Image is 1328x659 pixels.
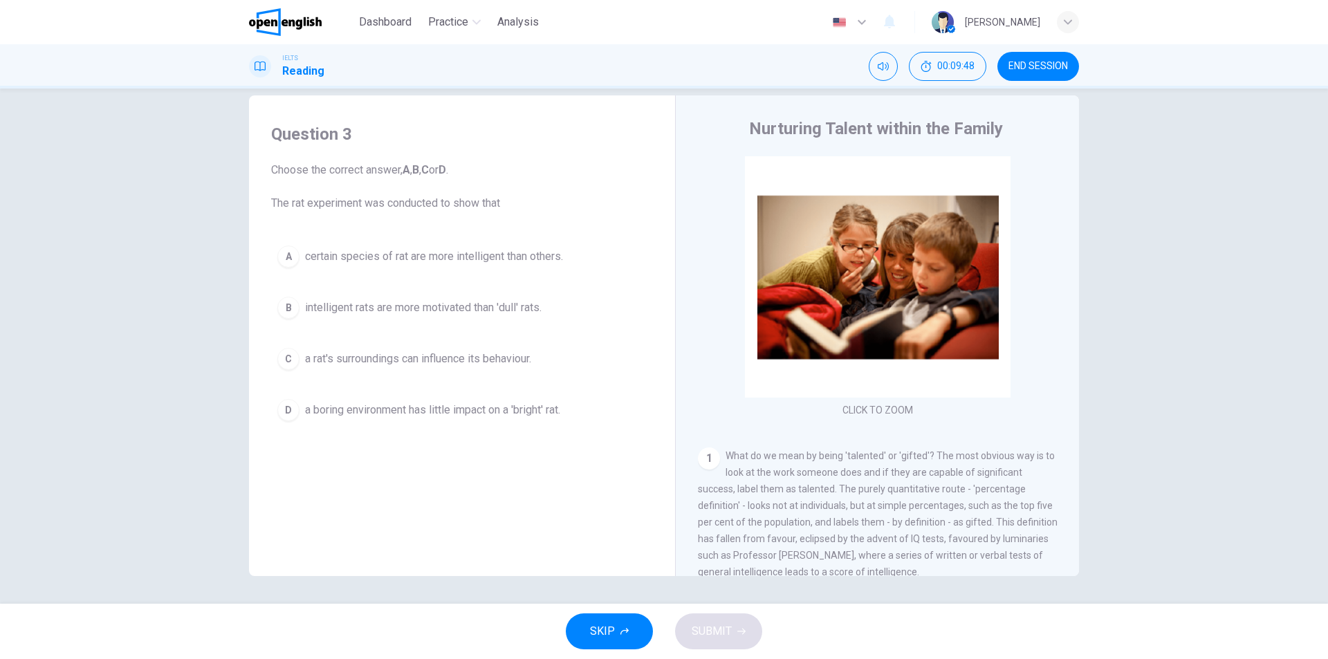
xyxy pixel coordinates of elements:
[359,14,412,30] span: Dashboard
[932,11,954,33] img: Profile picture
[305,351,531,367] span: a rat's surroundings can influence its behaviour.
[403,163,410,176] b: A
[590,622,615,641] span: SKIP
[305,402,560,418] span: a boring environment has little impact on a 'bright' rat.
[965,14,1040,30] div: [PERSON_NAME]
[282,53,298,63] span: IELTS
[698,450,1058,577] span: What do we mean by being 'talented' or 'gifted'? The most obvious way is to look at the work some...
[566,613,653,649] button: SKIP
[909,52,986,81] button: 00:09:48
[271,239,653,274] button: Acertain species of rat are more intelligent than others.
[271,123,653,145] h4: Question 3
[831,17,848,28] img: en
[277,348,299,370] div: C
[271,290,653,325] button: Bintelligent rats are more motivated than 'dull' rats.
[497,14,539,30] span: Analysis
[271,162,653,212] span: Choose the correct answer, , , or . The rat experiment was conducted to show that
[937,61,975,72] span: 00:09:48
[869,52,898,81] div: Mute
[271,342,653,376] button: Ca rat's surroundings can influence its behaviour.
[305,299,542,316] span: intelligent rats are more motivated than 'dull' rats.
[428,14,468,30] span: Practice
[271,393,653,427] button: Da boring environment has little impact on a 'bright' rat.
[421,163,429,176] b: C
[277,399,299,421] div: D
[353,10,417,35] button: Dashboard
[305,248,563,265] span: certain species of rat are more intelligent than others.
[277,297,299,319] div: B
[997,52,1079,81] button: END SESSION
[277,245,299,268] div: A
[439,163,446,176] b: D
[749,118,1003,140] h4: Nurturing Talent within the Family
[492,10,544,35] button: Analysis
[1008,61,1068,72] span: END SESSION
[909,52,986,81] div: Hide
[412,163,419,176] b: B
[249,8,353,36] a: OpenEnglish logo
[282,63,324,80] h1: Reading
[698,447,720,470] div: 1
[423,10,486,35] button: Practice
[249,8,322,36] img: OpenEnglish logo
